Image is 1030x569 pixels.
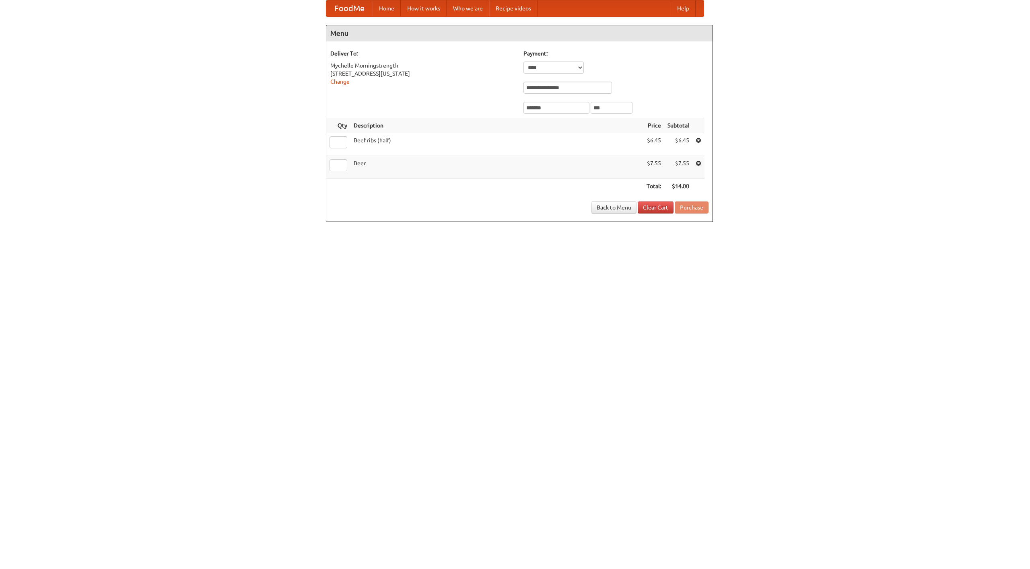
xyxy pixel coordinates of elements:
th: Qty [326,118,350,133]
th: Price [643,118,664,133]
button: Purchase [675,201,709,214]
a: Back to Menu [591,201,637,214]
td: Beer [350,156,643,179]
td: $7.55 [643,156,664,179]
td: $6.45 [643,133,664,156]
th: Subtotal [664,118,692,133]
h5: Deliver To: [330,49,515,58]
a: Who we are [447,0,489,16]
a: Help [671,0,696,16]
th: Total: [643,179,664,194]
th: $14.00 [664,179,692,194]
td: $7.55 [664,156,692,179]
a: Home [373,0,401,16]
a: Change [330,78,350,85]
h4: Menu [326,25,713,41]
th: Description [350,118,643,133]
a: How it works [401,0,447,16]
a: Recipe videos [489,0,538,16]
a: Clear Cart [638,201,674,214]
div: Mychelle Morningstrength [330,62,515,70]
a: FoodMe [326,0,373,16]
td: Beef ribs (half) [350,133,643,156]
div: [STREET_ADDRESS][US_STATE] [330,70,515,78]
h5: Payment: [523,49,709,58]
td: $6.45 [664,133,692,156]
